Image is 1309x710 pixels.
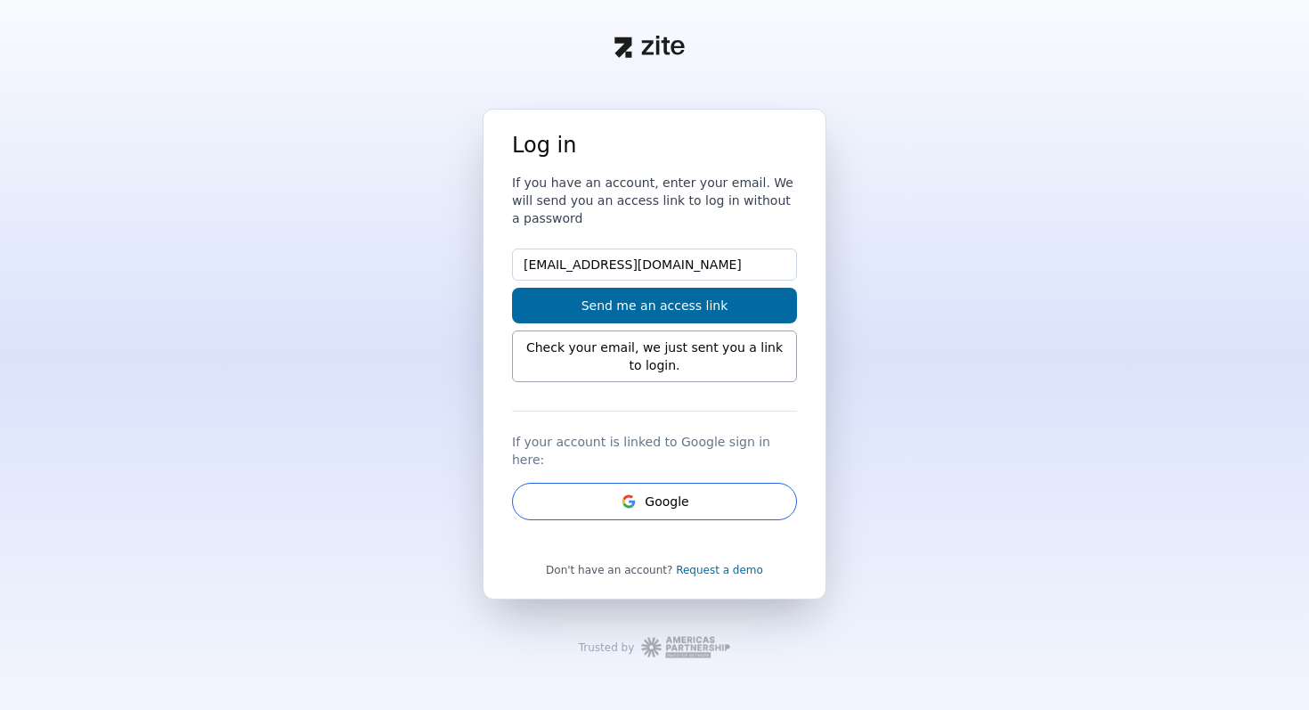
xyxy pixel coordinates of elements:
[641,635,730,659] img: Workspace Logo
[512,131,797,159] h1: Log in
[512,483,797,520] button: GoogleGoogle
[512,288,797,323] button: Send me an access link
[676,564,763,576] a: Request a demo
[579,641,635,655] div: Trusted by
[620,493,638,510] svg: Google
[512,249,797,281] input: name@example.com
[512,426,797,469] div: If your account is linked to Google sign in here:
[512,563,797,577] div: Don't have an account?
[512,331,797,382] div: Check your email, we just sent you a link to login.
[512,174,797,227] h3: If you have an account, enter your email. We will send you an access link to log in without a pas...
